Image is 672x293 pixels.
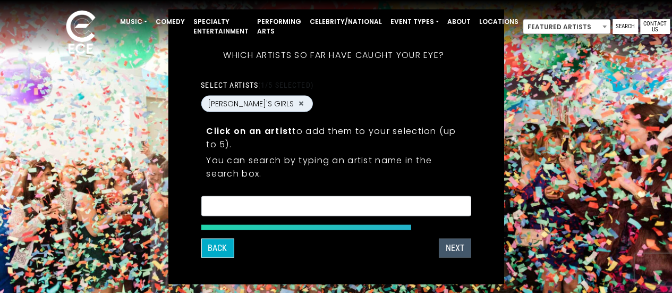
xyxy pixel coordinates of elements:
[523,20,610,35] span: Featured Artists
[206,124,292,137] strong: Click on an artist
[613,19,638,34] a: Search
[116,13,151,31] a: Music
[151,13,189,31] a: Comedy
[253,13,305,40] a: Performing Arts
[206,153,466,180] p: You can search by typing an artist name in the search box.
[305,13,386,31] a: Celebrity/National
[201,80,313,89] label: Select artists
[386,13,443,31] a: Event Types
[640,19,670,34] a: Contact Us
[523,19,610,34] span: Featured Artists
[201,238,234,257] button: Back
[439,238,471,257] button: Next
[258,80,313,89] span: (1/5 selected)
[54,7,107,59] img: ece_new_logo_whitev2-1.png
[206,124,466,150] p: to add them to your selection (up to 5).
[475,13,523,31] a: Locations
[189,13,253,40] a: Specialty Entertainment
[208,98,294,109] span: [PERSON_NAME]'S GIRLS
[208,203,464,212] textarea: Search
[297,99,305,108] button: Remove JESSIE'S GIRLS
[443,13,475,31] a: About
